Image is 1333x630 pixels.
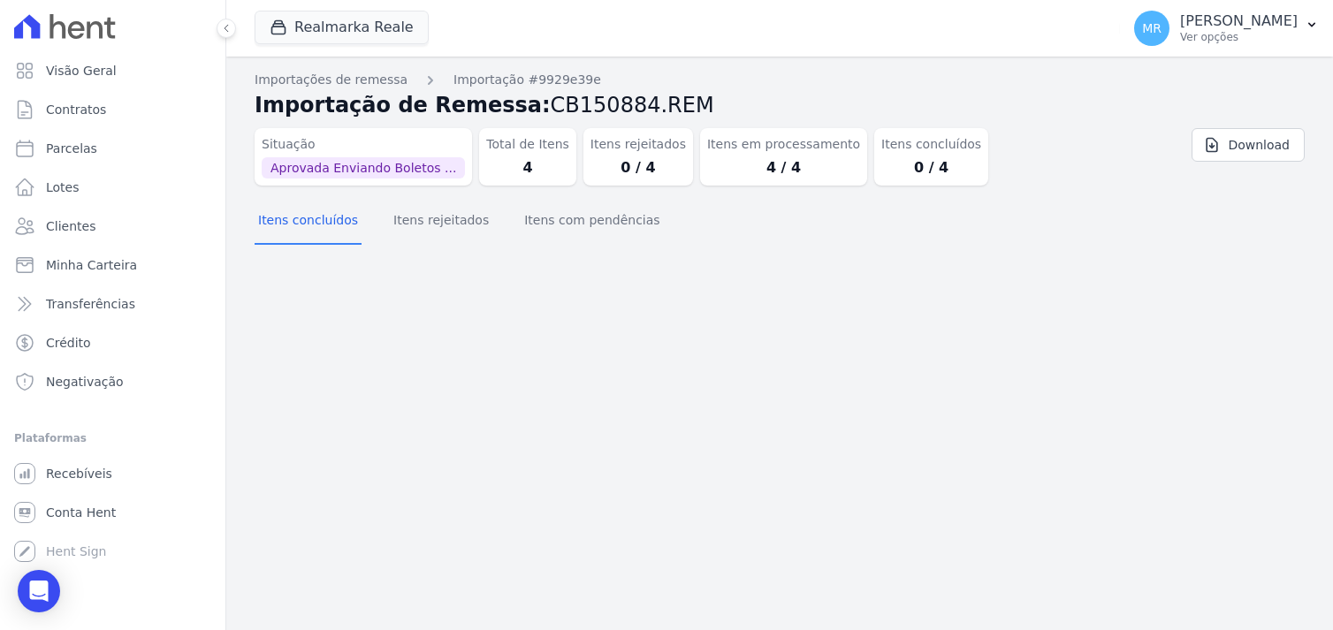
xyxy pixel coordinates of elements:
a: Parcelas [7,131,218,166]
a: Recebíveis [7,456,218,491]
span: Negativação [46,373,124,391]
a: Transferências [7,286,218,322]
dd: 4 / 4 [707,157,860,178]
button: Itens rejeitados [390,199,492,245]
span: Visão Geral [46,62,117,80]
a: Download [1192,128,1305,162]
span: Contratos [46,101,106,118]
span: CB150884.REM [551,93,714,118]
a: Conta Hent [7,495,218,530]
span: Recebíveis [46,465,112,482]
div: Open Intercom Messenger [18,570,60,612]
span: Crédito [46,334,91,352]
nav: Breadcrumb [255,71,1305,89]
span: Parcelas [46,140,97,157]
span: Aprovada Enviando Boletos ... [262,157,465,178]
span: Transferências [46,295,135,313]
a: Clientes [7,209,218,244]
a: Crédito [7,325,218,361]
a: Minha Carteira [7,247,218,283]
p: Ver opções [1180,30,1298,44]
h2: Importação de Remessa: [255,89,1305,121]
button: Itens concluídos [255,199,362,245]
dt: Situação [262,135,465,154]
button: Realmarka Reale [255,11,429,44]
span: Minha Carteira [46,256,137,274]
dt: Total de Itens [486,135,569,154]
span: Lotes [46,178,80,196]
dd: 4 [486,157,569,178]
dd: 0 / 4 [590,157,686,178]
dt: Itens rejeitados [590,135,686,154]
button: MR [PERSON_NAME] Ver opções [1120,4,1333,53]
dd: 0 / 4 [881,157,981,178]
a: Visão Geral [7,53,218,88]
dt: Itens concluídos [881,135,981,154]
p: [PERSON_NAME] [1180,12,1298,30]
a: Lotes [7,170,218,205]
button: Itens com pendências [521,199,663,245]
a: Importação #9929e39e [453,71,601,89]
a: Contratos [7,92,218,127]
div: Plataformas [14,428,211,449]
a: Negativação [7,364,218,399]
a: Importações de remessa [255,71,408,89]
dt: Itens em processamento [707,135,860,154]
span: Conta Hent [46,504,116,521]
span: Clientes [46,217,95,235]
span: MR [1142,22,1162,34]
